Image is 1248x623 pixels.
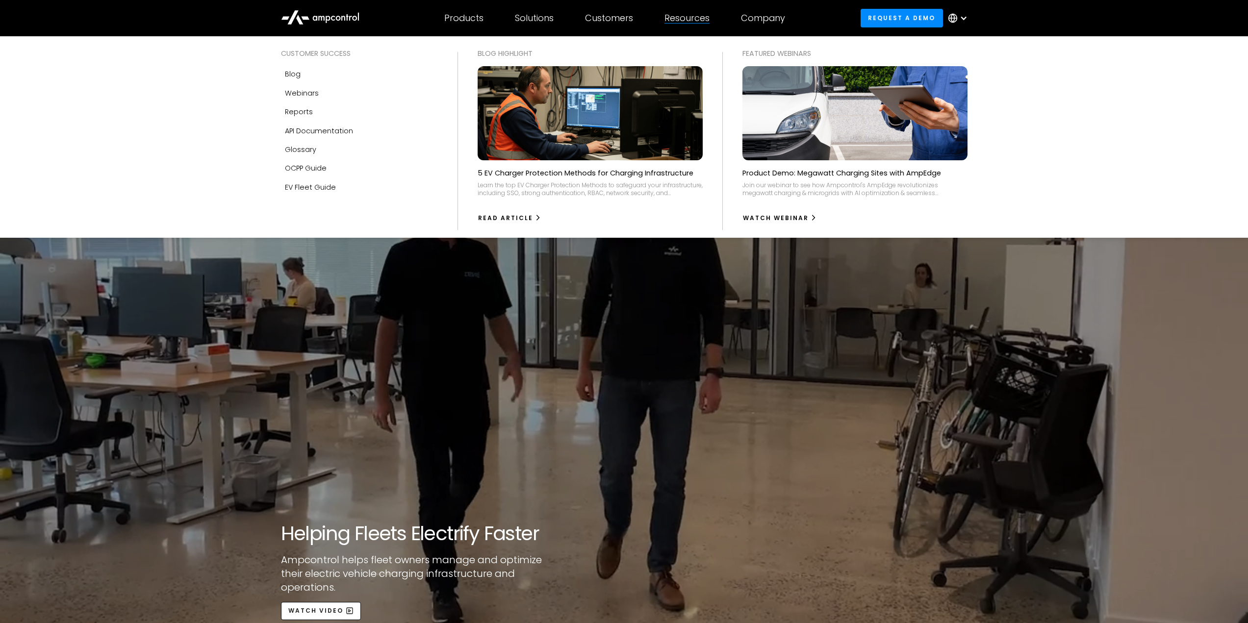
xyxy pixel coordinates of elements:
div: Products [444,13,484,24]
div: Customers [585,13,633,24]
div: Reports [285,106,313,117]
div: Glossary [285,144,316,155]
div: Blog [285,69,301,79]
a: Blog [281,65,438,83]
div: Company [741,13,785,24]
div: Webinars [285,88,319,99]
div: Resources [664,13,710,24]
a: API Documentation [281,122,438,140]
div: Solutions [515,13,554,24]
a: Request a demo [861,9,943,27]
div: Featured webinars [742,48,968,59]
a: Glossary [281,140,438,159]
div: OCPP Guide [285,163,327,174]
div: Join our webinar to see how Ampcontrol's AmpEdge revolutionizes megawatt charging & microgrids wi... [742,181,968,197]
a: EV Fleet Guide [281,178,438,197]
a: Read Article [478,210,542,226]
div: EV Fleet Guide [285,182,336,193]
a: Webinars [281,84,438,102]
div: watch webinar [743,214,809,223]
a: Reports [281,102,438,121]
a: OCPP Guide [281,159,438,177]
p: Product Demo: Megawatt Charging Sites with AmpEdge [742,168,941,178]
div: Customer success [281,48,438,59]
div: Read Article [478,214,533,223]
div: API Documentation [285,125,353,136]
div: Learn the top EV Charger Protection Methods to safeguard your infrastructure, including SSO, stro... [478,181,703,197]
div: Blog Highlight [478,48,703,59]
a: watch webinar [742,210,817,226]
p: 5 EV Charger Protection Methods for Charging Infrastructure [478,168,693,178]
